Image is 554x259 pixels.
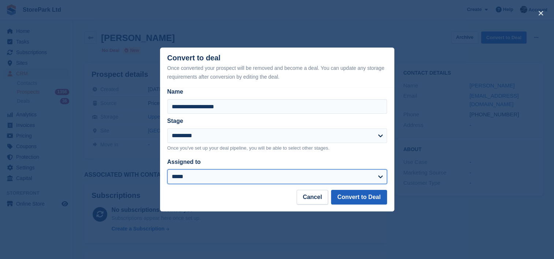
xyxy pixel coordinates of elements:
[297,190,328,204] button: Cancel
[167,144,387,152] p: Once you've set up your deal pipeline, you will be able to select other stages.
[167,159,201,165] label: Assigned to
[331,190,387,204] button: Convert to Deal
[167,87,387,96] label: Name
[167,64,387,81] div: Once converted your prospect will be removed and become a deal. You can update any storage requir...
[535,7,547,19] button: close
[167,118,183,124] label: Stage
[167,54,387,81] div: Convert to deal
